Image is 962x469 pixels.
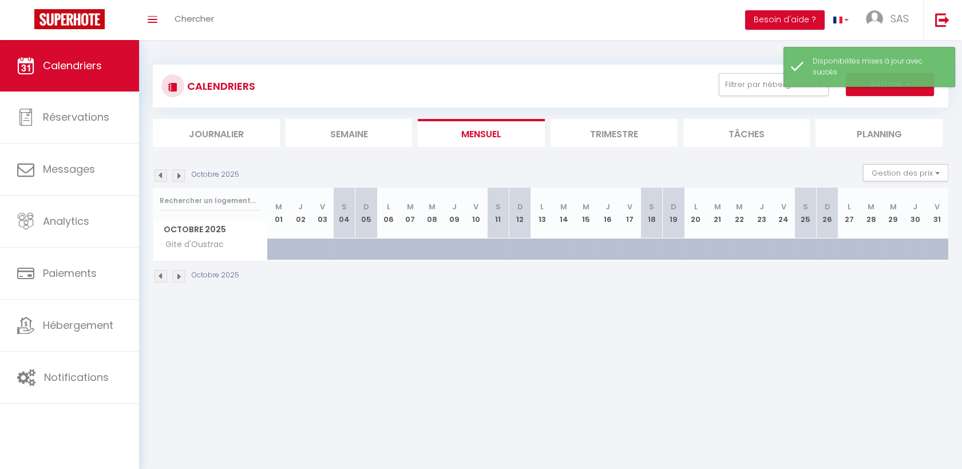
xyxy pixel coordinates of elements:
abbr: J [759,201,764,212]
img: Super Booking [34,9,105,29]
span: Hébergement [43,318,113,332]
th: 27 [838,188,860,239]
th: 10 [465,188,487,239]
th: 22 [729,188,750,239]
abbr: L [848,201,851,212]
th: 29 [882,188,904,239]
abbr: S [342,201,347,212]
th: 03 [311,188,333,239]
th: 08 [421,188,443,239]
abbr: S [649,201,654,212]
img: logout [935,13,949,27]
span: Analytics [43,214,89,228]
th: 21 [707,188,729,239]
li: Mensuel [418,119,545,147]
button: Gestion des prix [863,164,948,181]
th: 19 [663,188,684,239]
th: 25 [794,188,816,239]
iframe: Chat [913,418,953,460]
abbr: M [407,201,414,212]
th: 15 [575,188,597,239]
span: Messages [43,162,95,176]
th: 26 [816,188,838,239]
th: 18 [641,188,663,239]
th: 05 [355,188,377,239]
abbr: M [714,201,721,212]
img: ... [866,10,883,27]
abbr: V [473,201,478,212]
p: Octobre 2025 [192,270,239,281]
p: Octobre 2025 [192,169,239,180]
button: Besoin d'aide ? [745,10,825,30]
abbr: V [627,201,632,212]
th: 24 [773,188,794,239]
span: SAS [890,11,909,26]
abbr: V [320,201,325,212]
div: Disponibilités mises à jour avec succès [813,56,943,78]
li: Trimestre [551,119,678,147]
th: 16 [597,188,619,239]
span: Paiements [43,266,97,280]
abbr: L [386,201,390,212]
th: 30 [904,188,926,239]
th: 02 [290,188,311,239]
abbr: D [363,201,369,212]
th: 09 [443,188,465,239]
th: 14 [553,188,575,239]
li: Tâches [683,119,810,147]
span: Réservations [43,110,109,124]
button: Ouvrir le widget de chat LiveChat [9,5,43,39]
abbr: L [540,201,544,212]
abbr: M [560,201,567,212]
abbr: V [781,201,786,212]
abbr: S [803,201,808,212]
th: 07 [399,188,421,239]
span: Notifications [44,370,109,384]
abbr: M [736,201,743,212]
abbr: M [583,201,589,212]
li: Semaine [286,119,413,147]
abbr: M [868,201,874,212]
button: Filtrer par hébergement [719,73,829,96]
abbr: V [935,201,940,212]
th: 12 [509,188,531,239]
abbr: J [913,201,917,212]
th: 04 [334,188,355,239]
abbr: J [452,201,457,212]
abbr: D [825,201,830,212]
th: 23 [750,188,772,239]
abbr: S [496,201,501,212]
th: 28 [860,188,882,239]
abbr: J [298,201,303,212]
th: 06 [377,188,399,239]
span: Gite d'Oustrac [155,239,227,251]
th: 17 [619,188,640,239]
span: Chercher [175,13,214,25]
abbr: J [605,201,610,212]
th: 20 [684,188,706,239]
input: Rechercher un logement... [160,190,261,211]
abbr: L [694,201,698,212]
abbr: D [671,201,676,212]
abbr: D [517,201,523,212]
span: Octobre 2025 [153,221,267,238]
th: 31 [926,188,948,239]
li: Journalier [153,119,280,147]
th: 01 [268,188,290,239]
h3: CALENDRIERS [184,73,255,99]
abbr: M [429,201,436,212]
li: Planning [815,119,943,147]
abbr: M [275,201,282,212]
th: 13 [531,188,553,239]
th: 11 [487,188,509,239]
span: Calendriers [43,58,102,73]
abbr: M [890,201,897,212]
